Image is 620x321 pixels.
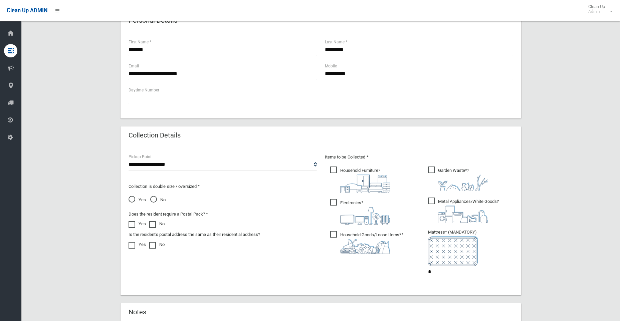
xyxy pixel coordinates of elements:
[340,175,390,193] img: aa9efdbe659d29b613fca23ba79d85cb.png
[330,199,390,225] span: Electronics
[150,196,166,204] span: No
[340,207,390,225] img: 394712a680b73dbc3d2a6a3a7ffe5a07.png
[340,200,390,225] i: ?
[428,230,513,266] span: Mattress* (MANDATORY)
[330,231,403,254] span: Household Goods/Loose Items*
[585,4,612,14] span: Clean Up
[121,129,189,142] header: Collection Details
[129,183,317,191] p: Collection is double size / oversized *
[428,198,499,223] span: Metal Appliances/White Goods
[121,306,154,319] header: Notes
[428,236,478,266] img: e7408bece873d2c1783593a074e5cb2f.png
[149,241,165,249] label: No
[129,231,260,239] label: Is the resident's postal address the same as their residential address?
[330,167,390,193] span: Household Furniture
[438,175,488,191] img: 4fd8a5c772b2c999c83690221e5242e0.png
[438,206,488,223] img: 36c1b0289cb1767239cdd3de9e694f19.png
[149,220,165,228] label: No
[340,168,390,193] i: ?
[129,220,146,228] label: Yes
[340,239,390,254] img: b13cc3517677393f34c0a387616ef184.png
[438,168,488,191] i: ?
[129,241,146,249] label: Yes
[129,196,146,204] span: Yes
[428,167,488,191] span: Garden Waste*
[7,7,47,14] span: Clean Up ADMIN
[340,232,403,254] i: ?
[588,9,605,14] small: Admin
[129,210,208,218] label: Does the resident require a Postal Pack? *
[438,199,499,223] i: ?
[325,153,513,161] p: Items to be Collected *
